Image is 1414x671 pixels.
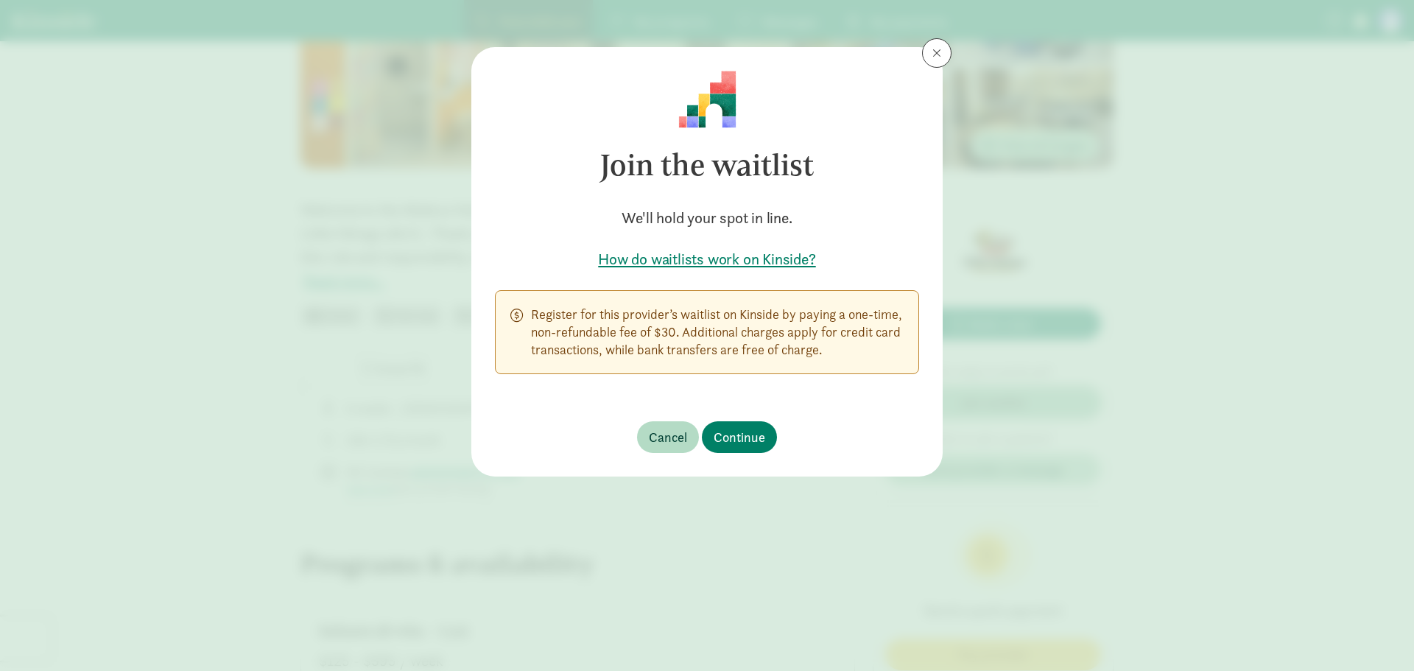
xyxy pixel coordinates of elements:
h5: We'll hold your spot in line. [495,208,919,228]
span: Continue [714,427,765,447]
a: How do waitlists work on Kinside? [495,249,919,270]
h3: Join the waitlist [495,128,919,202]
button: Cancel [637,421,699,453]
span: Cancel [649,427,687,447]
button: Continue [702,421,777,453]
p: Register for this provider’s waitlist on Kinside by paying a one-time, non-refundable fee of $30.... [531,306,904,359]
